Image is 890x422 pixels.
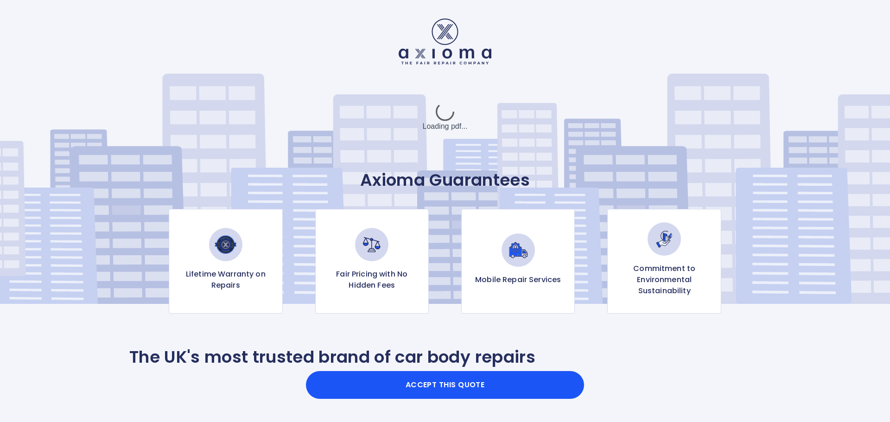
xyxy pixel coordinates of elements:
[648,222,681,256] img: Commitment to Environmental Sustainability
[129,347,535,367] p: The UK's most trusted brand of car body repairs
[306,371,584,399] button: Accept this Quote
[399,19,491,64] img: Logo
[502,233,535,267] img: Mobile Repair Services
[323,269,421,291] p: Fair Pricing with No Hidden Fees
[177,269,274,291] p: Lifetime Warranty on Repairs
[615,263,713,296] p: Commitment to Environmental Sustainability
[355,228,388,261] img: Fair Pricing with No Hidden Fees
[129,170,761,190] p: Axioma Guarantees
[375,94,515,140] div: Loading pdf...
[209,228,242,261] img: Lifetime Warranty on Repairs
[475,274,561,285] p: Mobile Repair Services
